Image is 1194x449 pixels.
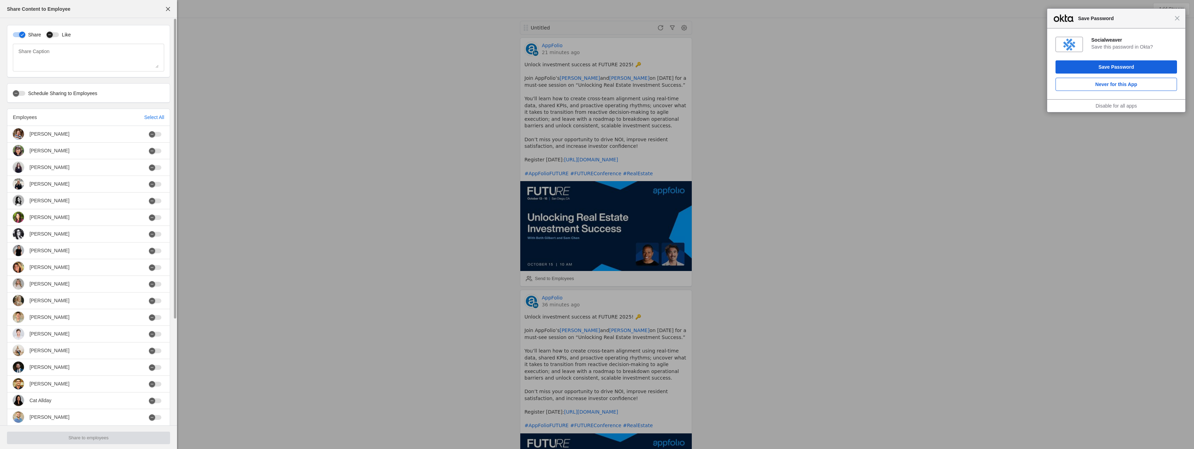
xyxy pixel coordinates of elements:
div: [PERSON_NAME] [30,347,69,354]
button: Save Password [1056,60,1177,74]
div: [PERSON_NAME] [30,247,69,254]
div: [PERSON_NAME] [30,330,69,337]
div: [PERSON_NAME] [30,230,69,237]
img: O8kRq8VzJgAAAABJRU5ErkJggg== [1063,39,1075,51]
div: Select All [144,114,164,121]
div: [PERSON_NAME] [30,197,69,204]
div: [PERSON_NAME] [30,280,69,287]
div: [PERSON_NAME] [30,380,69,387]
span: Employees [13,115,37,120]
label: Share [25,31,41,38]
div: Share Content to Employee [7,6,70,12]
img: cache [13,312,24,323]
img: cache [13,412,24,423]
img: cache [13,195,24,206]
img: cache [13,378,24,389]
div: [PERSON_NAME] [30,414,69,421]
div: [PERSON_NAME] [30,164,69,171]
div: [PERSON_NAME] [30,130,69,137]
div: Save this password in Okta? [1091,44,1177,50]
img: cache [13,262,24,273]
div: [PERSON_NAME] [30,214,69,221]
label: Schedule Sharing to Employees [25,90,97,97]
img: cache [13,295,24,306]
img: cache [13,278,24,289]
mat-label: Share Caption [18,47,50,56]
img: cache [13,345,24,356]
img: cache [13,212,24,223]
div: Cat Allday [30,397,51,404]
img: cache [13,162,24,173]
img: cache [13,178,24,189]
div: Socialweaver [1091,37,1177,43]
div: [PERSON_NAME] [30,180,69,187]
div: [PERSON_NAME] [30,147,69,154]
div: [PERSON_NAME] [30,364,69,371]
div: [PERSON_NAME] [30,297,69,304]
a: Disable for all apps [1095,103,1137,109]
label: Like [59,31,71,38]
img: cache [13,395,24,406]
img: cache [13,245,24,256]
div: [PERSON_NAME] [30,264,69,271]
img: cache [13,328,24,339]
img: cache [13,128,24,139]
img: cache [13,228,24,239]
img: cache [13,145,24,156]
button: Never for this App [1056,78,1177,91]
div: [PERSON_NAME] [30,314,69,321]
img: cache [13,362,24,373]
span: Save Password [1075,14,1175,23]
span: Close [1175,16,1180,21]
